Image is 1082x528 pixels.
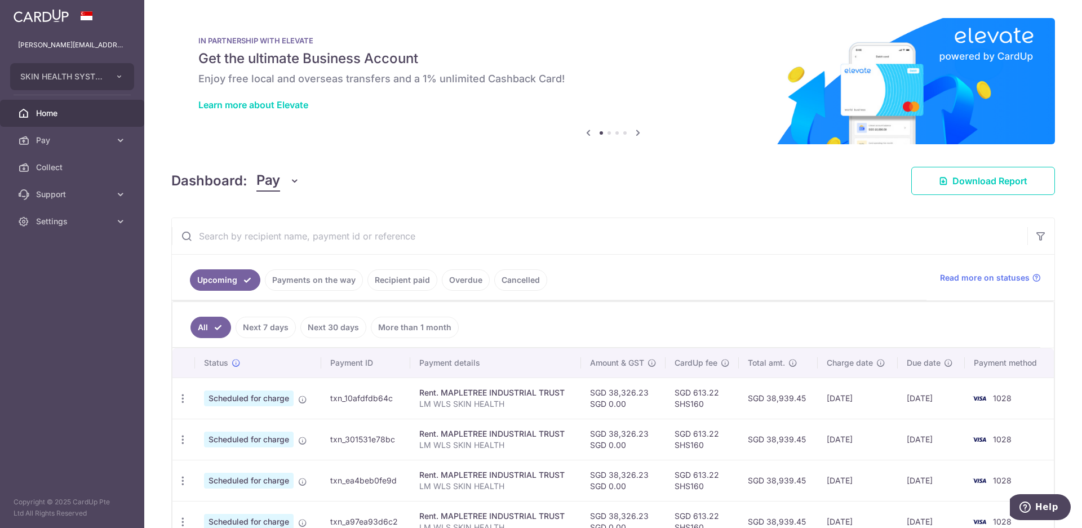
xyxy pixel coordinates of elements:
a: Read more on statuses [940,272,1041,283]
a: Upcoming [190,269,260,291]
p: [PERSON_NAME][EMAIL_ADDRESS][DOMAIN_NAME] [18,39,126,51]
p: LM WLS SKIN HEALTH [419,440,571,451]
a: Recipient paid [367,269,437,291]
span: Collect [36,162,110,173]
span: Read more on statuses [940,272,1030,283]
a: All [190,317,231,338]
div: Rent. MAPLETREE INDUSTRIAL TRUST [419,387,571,398]
span: Settings [36,216,110,227]
span: Pay [256,170,280,192]
img: CardUp [14,9,69,23]
button: SKIN HEALTH SYSTEM PTE LTD [10,63,134,90]
input: Search by recipient name, payment id or reference [172,218,1027,254]
span: Status [204,357,228,369]
span: Pay [36,135,110,146]
a: Cancelled [494,269,547,291]
span: Support [36,189,110,200]
td: SGD 613.22 SHS160 [666,419,739,460]
span: 1028 [993,393,1012,403]
div: Rent. MAPLETREE INDUSTRIAL TRUST [419,428,571,440]
td: SGD 613.22 SHS160 [666,460,739,501]
td: SGD 38,326.23 SGD 0.00 [581,378,666,419]
span: 1028 [993,476,1012,485]
span: Scheduled for charge [204,432,294,447]
th: Payment method [965,348,1054,378]
div: Rent. MAPLETREE INDUSTRIAL TRUST [419,511,571,522]
span: Due date [907,357,941,369]
th: Payment ID [321,348,410,378]
a: Download Report [911,167,1055,195]
td: txn_10afdfdb64c [321,378,410,419]
span: Scheduled for charge [204,473,294,489]
a: More than 1 month [371,317,459,338]
img: Bank Card [968,433,991,446]
img: Bank Card [968,392,991,405]
td: txn_ea4beb0fe9d [321,460,410,501]
td: txn_301531e78bc [321,419,410,460]
span: Home [36,108,110,119]
span: SKIN HEALTH SYSTEM PTE LTD [20,71,104,82]
div: Rent. MAPLETREE INDUSTRIAL TRUST [419,469,571,481]
p: IN PARTNERSHIP WITH ELEVATE [198,36,1028,45]
h6: Enjoy free local and overseas transfers and a 1% unlimited Cashback Card! [198,72,1028,86]
td: [DATE] [818,378,898,419]
button: Pay [256,170,300,192]
img: Renovation banner [171,18,1055,144]
td: [DATE] [818,460,898,501]
img: Bank Card [968,474,991,487]
td: SGD 613.22 SHS160 [666,378,739,419]
a: Overdue [442,269,490,291]
td: [DATE] [818,419,898,460]
td: SGD 38,939.45 [739,419,818,460]
span: Download Report [952,174,1027,188]
span: Amount & GST [590,357,644,369]
a: Learn more about Elevate [198,99,308,110]
span: Total amt. [748,357,785,369]
p: LM WLS SKIN HEALTH [419,398,571,410]
p: LM WLS SKIN HEALTH [419,481,571,492]
a: Next 30 days [300,317,366,338]
td: SGD 38,326.23 SGD 0.00 [581,419,666,460]
td: [DATE] [898,378,965,419]
span: CardUp fee [675,357,717,369]
iframe: Opens a widget where you can find more information [1010,494,1071,522]
span: Scheduled for charge [204,391,294,406]
td: [DATE] [898,460,965,501]
td: SGD 38,939.45 [739,378,818,419]
a: Next 7 days [236,317,296,338]
h4: Dashboard: [171,171,247,191]
td: SGD 38,939.45 [739,460,818,501]
td: SGD 38,326.23 SGD 0.00 [581,460,666,501]
a: Payments on the way [265,269,363,291]
td: [DATE] [898,419,965,460]
span: Charge date [827,357,873,369]
th: Payment details [410,348,580,378]
span: 1028 [993,434,1012,444]
span: 1028 [993,517,1012,526]
h5: Get the ultimate Business Account [198,50,1028,68]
